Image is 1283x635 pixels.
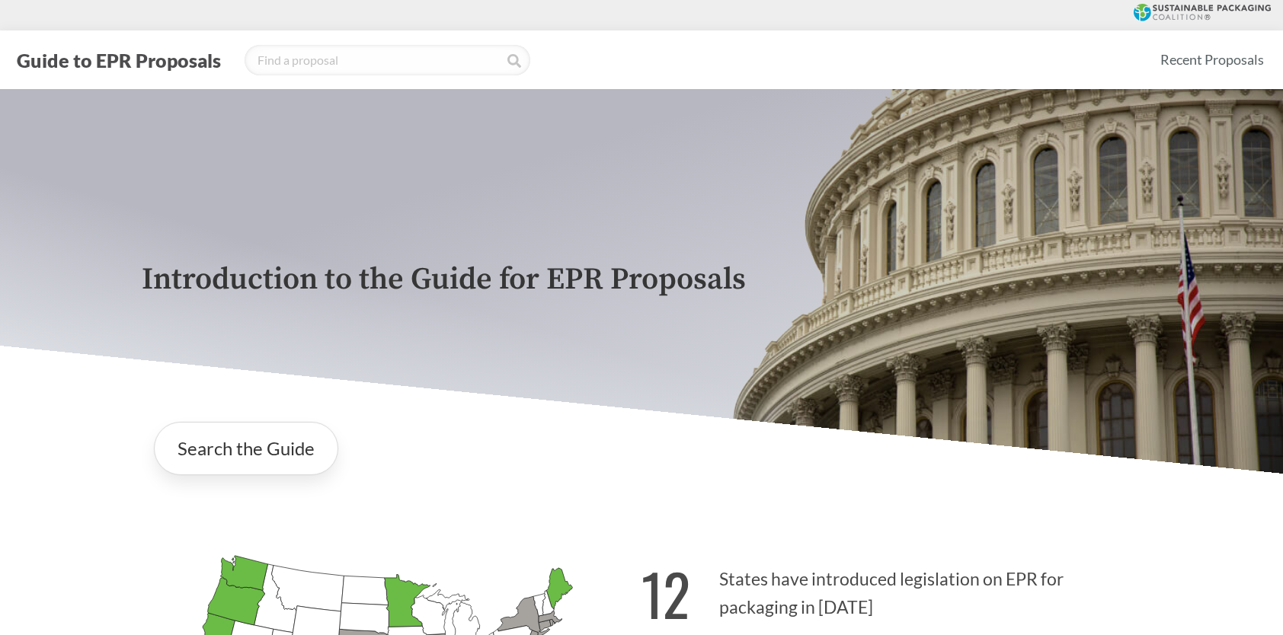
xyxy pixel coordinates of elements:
input: Find a proposal [245,45,530,75]
button: Guide to EPR Proposals [12,48,226,72]
p: Introduction to the Guide for EPR Proposals [142,263,1141,297]
a: Search the Guide [154,422,338,475]
a: Recent Proposals [1153,43,1271,77]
